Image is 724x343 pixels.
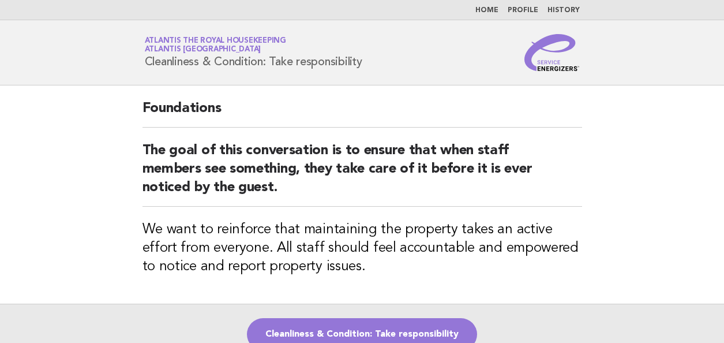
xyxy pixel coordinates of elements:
a: History [547,7,580,14]
a: Home [475,7,498,14]
a: Profile [508,7,538,14]
h1: Cleanliness & Condition: Take responsibility [145,38,362,68]
h2: Foundations [142,99,582,128]
h3: We want to reinforce that maintaining the property takes an active effort from everyone. All staf... [142,221,582,276]
h2: The goal of this conversation is to ensure that when staff members see something, they take care ... [142,141,582,207]
img: Service Energizers [524,34,580,71]
a: Atlantis the Royal HousekeepingAtlantis [GEOGRAPHIC_DATA] [145,37,286,53]
span: Atlantis [GEOGRAPHIC_DATA] [145,46,261,54]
